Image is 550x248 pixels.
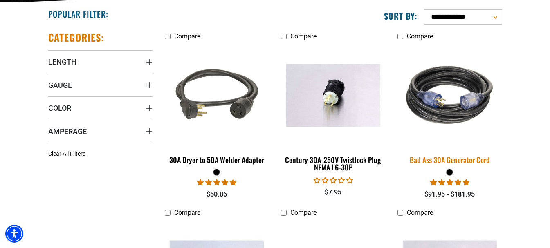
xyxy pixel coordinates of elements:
span: Amperage [48,127,87,136]
a: Clear All Filters [48,150,89,158]
img: black [393,43,507,147]
span: 5.00 stars [197,179,236,186]
div: Accessibility Menu [5,225,23,243]
div: Century 30A-250V Twistlock Plug NEMA L6-30P [281,156,385,171]
div: $7.95 [281,188,385,197]
summary: Gauge [48,74,153,96]
img: Century 30A-250V Twistlock Plug NEMA L6-30P [282,64,385,127]
span: Compare [174,32,200,40]
summary: Color [48,96,153,119]
span: Compare [290,209,317,217]
span: 0.00 stars [314,177,353,184]
div: Bad Ass 30A Generator Cord [397,156,502,163]
span: Gauge [48,80,72,90]
h2: Popular Filter: [48,9,108,19]
span: Length [48,57,76,67]
label: Sort by: [384,11,418,21]
summary: Amperage [48,120,153,143]
span: 5.00 stars [430,179,469,186]
span: Clear All Filters [48,150,85,157]
a: black Bad Ass 30A Generator Cord [397,44,502,168]
summary: Length [48,50,153,73]
span: Color [48,103,71,113]
a: black 30A Dryer to 50A Welder Adapter [165,44,269,168]
div: $50.86 [165,190,269,199]
div: $91.95 - $181.95 [397,190,502,199]
div: 30A Dryer to 50A Welder Adapter [165,156,269,163]
span: Compare [174,209,200,217]
img: black [165,48,268,142]
span: Compare [407,32,433,40]
span: Compare [290,32,317,40]
h2: Categories: [48,31,105,44]
span: Compare [407,209,433,217]
a: Century 30A-250V Twistlock Plug NEMA L6-30P Century 30A-250V Twistlock Plug NEMA L6-30P [281,44,385,176]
